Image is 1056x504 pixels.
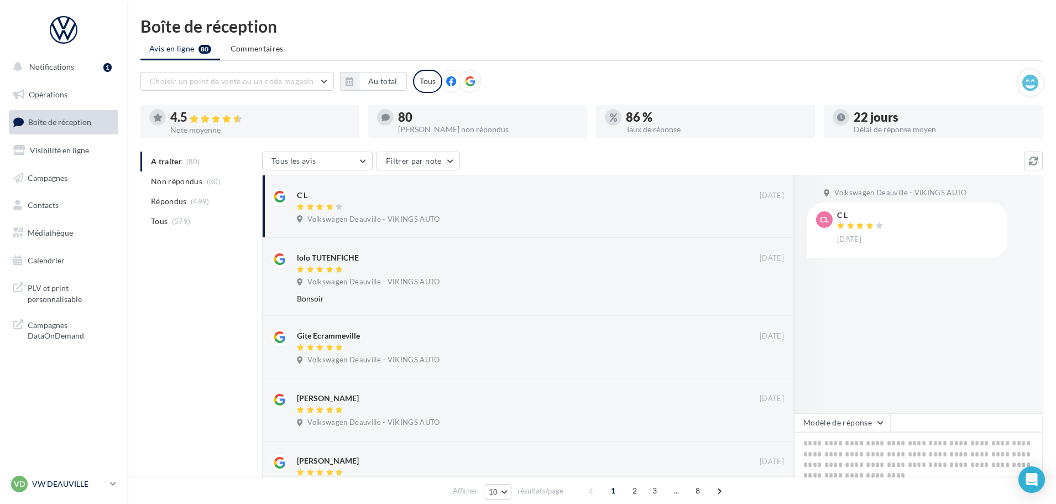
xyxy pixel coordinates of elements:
[854,126,1034,133] div: Délai de réponse moyen
[820,214,829,225] span: CL
[340,72,407,91] button: Au total
[297,393,359,404] div: [PERSON_NAME]
[140,18,1043,34] div: Boîte de réception
[667,482,685,500] span: ...
[28,228,73,237] span: Médiathèque
[7,249,121,272] a: Calendrier
[307,418,440,428] span: Volkswagen Deauville - VIKINGS AUTO
[760,457,784,467] span: [DATE]
[297,293,712,304] div: Bonsoir
[604,482,622,500] span: 1
[760,331,784,341] span: [DATE]
[297,455,359,466] div: [PERSON_NAME]
[29,62,74,71] span: Notifications
[413,70,442,93] div: Tous
[760,394,784,404] span: [DATE]
[28,256,65,265] span: Calendrier
[307,215,440,225] span: Volkswagen Deauville - VIKINGS AUTO
[834,188,966,198] span: Volkswagen Deauville - VIKINGS AUTO
[489,487,498,496] span: 10
[151,176,202,187] span: Non répondus
[307,277,440,287] span: Volkswagen Deauville - VIKINGS AUTO
[7,83,121,106] a: Opérations
[854,111,1034,123] div: 22 jours
[689,482,707,500] span: 8
[170,126,351,134] div: Note moyenne
[359,72,407,91] button: Au total
[7,55,116,79] button: Notifications 1
[32,479,106,490] p: VW DEAUVILLE
[140,72,334,91] button: Choisir un point de vente ou un code magasin
[1018,466,1045,493] div: Open Intercom Messenger
[307,355,440,365] span: Volkswagen Deauville - VIKINGS AUTO
[398,111,578,123] div: 80
[297,252,359,263] div: lolo TUTENFICHE
[837,235,861,245] span: [DATE]
[170,111,351,124] div: 4.5
[398,126,578,133] div: [PERSON_NAME] non répondus
[271,156,316,165] span: Tous les avis
[297,190,307,201] div: C L
[7,221,121,245] a: Médiathèque
[646,482,663,500] span: 3
[191,197,210,206] span: (499)
[626,126,806,133] div: Taux de réponse
[231,44,284,53] span: Commentaires
[9,474,118,495] a: VD VW DEAUVILLE
[7,139,121,162] a: Visibilité en ligne
[28,200,59,210] span: Contacts
[7,110,121,134] a: Boîte de réception
[760,253,784,263] span: [DATE]
[262,152,373,170] button: Tous les avis
[7,313,121,346] a: Campagnes DataOnDemand
[28,173,67,182] span: Campagnes
[150,76,313,86] span: Choisir un point de vente ou un code magasin
[28,280,114,304] span: PLV et print personnalisable
[151,216,168,227] span: Tous
[794,413,890,432] button: Modèle de réponse
[453,486,478,496] span: Afficher
[28,117,91,127] span: Boîte de réception
[172,217,191,226] span: (579)
[626,111,806,123] div: 86 %
[29,90,67,99] span: Opérations
[626,482,644,500] span: 2
[837,211,886,219] div: C L
[7,194,121,217] a: Contacts
[7,276,121,309] a: PLV et print personnalisable
[207,177,221,186] span: (80)
[377,152,460,170] button: Filtrer par note
[484,484,512,500] button: 10
[103,63,112,72] div: 1
[517,486,563,496] span: résultats/page
[760,191,784,201] span: [DATE]
[7,167,121,190] a: Campagnes
[28,318,114,341] span: Campagnes DataOnDemand
[151,196,187,207] span: Répondus
[14,479,25,490] span: VD
[297,330,360,341] div: Gite Ecrammeville
[30,146,89,155] span: Visibilité en ligne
